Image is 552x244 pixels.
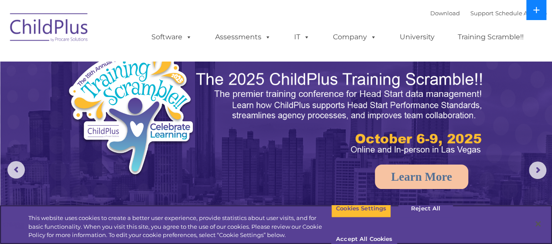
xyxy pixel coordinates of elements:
font: | [430,10,547,17]
a: Schedule A Demo [495,10,547,17]
button: Reject All [398,199,453,218]
a: IT [285,28,319,46]
a: University [391,28,443,46]
button: Cookies Settings [331,199,391,218]
a: Training Scramble!! [449,28,532,46]
a: Company [324,28,385,46]
div: This website uses cookies to create a better user experience, provide statistics about user visit... [28,214,331,240]
span: Phone number [121,93,158,100]
span: Last name [121,58,148,64]
img: ChildPlus by Procare Solutions [6,7,93,51]
button: Close [528,214,548,234]
a: Learn More [375,165,468,189]
a: Assessments [206,28,280,46]
a: Support [470,10,494,17]
a: Download [430,10,460,17]
a: Software [143,28,201,46]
